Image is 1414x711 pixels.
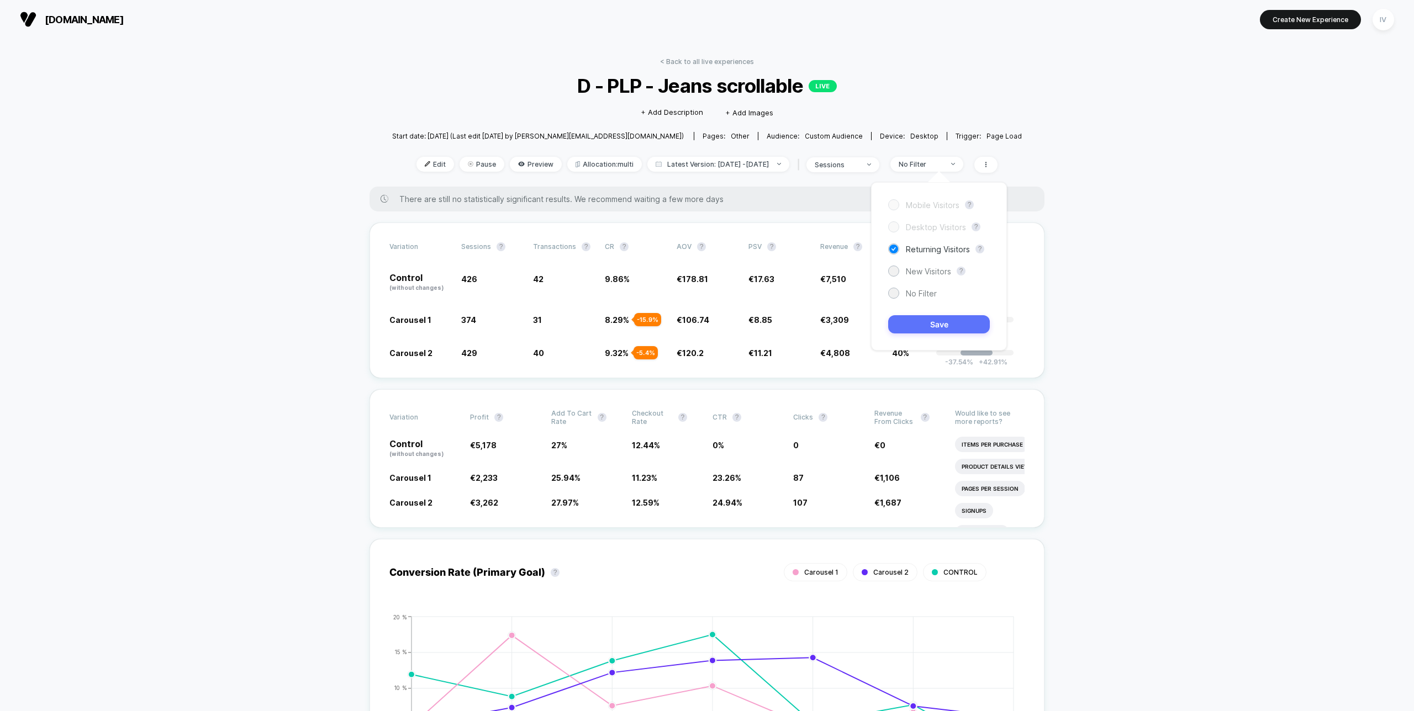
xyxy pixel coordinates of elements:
[1260,10,1361,29] button: Create New Experience
[576,161,580,167] img: rebalance
[754,274,774,284] span: 17.63
[677,315,709,325] span: €
[815,161,859,169] div: sessions
[393,613,407,620] tspan: 20 %
[460,157,504,172] span: Pause
[955,481,1025,496] li: Pages Per Session
[424,74,990,97] span: D - PLP - Jeans scrollable
[567,157,642,172] span: Allocation: multi
[425,161,430,167] img: edit
[461,242,491,251] span: Sessions
[793,498,808,507] span: 107
[677,242,692,251] span: AOV
[632,498,659,507] span: 12.59 %
[793,413,813,421] span: Clicks
[632,473,657,482] span: 11.23 %
[906,289,937,298] span: No Filter
[713,441,724,450] span: 0 %
[703,132,750,140] div: Pages:
[906,245,970,254] span: Returning Visitors
[906,267,951,276] span: New Visitors
[754,348,772,358] span: 11.21
[880,441,885,450] span: 0
[955,503,993,518] li: Signups
[874,409,915,426] span: Revenue From Clicks
[20,11,36,28] img: Visually logo
[476,498,498,507] span: 3,262
[468,161,473,167] img: end
[767,132,863,140] div: Audience:
[394,649,407,655] tspan: 15 %
[641,107,703,118] span: + Add Description
[389,242,450,251] span: Variation
[389,348,432,358] span: Carousel 2
[804,568,838,576] span: Carousel 1
[392,132,684,140] span: Start date: [DATE] (Last edit [DATE] by [PERSON_NAME][EMAIL_ADDRESS][DOMAIN_NAME])
[826,274,846,284] span: 7,510
[820,315,849,325] span: €
[945,358,973,366] span: -37.54 %
[389,473,431,482] span: Carousel 1
[605,348,629,358] span: 9.32 %
[748,274,774,284] span: €
[678,413,687,422] button: ?
[533,315,542,325] span: 31
[476,473,498,482] span: 2,233
[461,315,476,325] span: 374
[793,473,804,482] span: 87
[951,163,955,165] img: end
[725,108,773,117] span: + Add Images
[551,498,579,507] span: 27.97 %
[551,568,560,577] button: ?
[793,441,799,450] span: 0
[874,441,885,450] span: €
[533,348,544,358] span: 40
[697,242,706,251] button: ?
[713,498,742,507] span: 24.94 %
[826,348,850,358] span: 4,808
[497,242,505,251] button: ?
[605,242,614,251] span: CR
[943,568,978,576] span: CONTROL
[399,194,1022,204] span: There are still no statistically significant results. We recommend waiting a few more days
[389,409,450,426] span: Variation
[45,14,124,25] span: [DOMAIN_NAME]
[965,200,974,209] button: ?
[389,498,432,507] span: Carousel 2
[632,409,673,426] span: Checkout Rate
[899,160,943,168] div: No Filter
[826,315,849,325] span: 3,309
[476,441,497,450] span: 5,178
[582,242,590,251] button: ?
[867,163,871,166] img: end
[880,473,900,482] span: 1,106
[389,315,431,325] span: Carousel 1
[956,132,1022,140] div: Trigger:
[682,348,704,358] span: 120.2
[732,413,741,422] button: ?
[910,132,938,140] span: desktop
[975,245,984,253] button: ?
[656,161,662,167] img: calendar
[874,473,900,482] span: €
[620,242,629,251] button: ?
[682,274,708,284] span: 178.81
[533,242,576,251] span: Transactions
[880,498,901,507] span: 1,687
[660,57,754,66] a: < Back to all live experiences
[820,348,850,358] span: €
[551,441,567,450] span: 27 %
[470,498,498,507] span: €
[874,498,901,507] span: €
[389,450,444,457] span: (without changes)
[957,267,965,275] button: ?
[470,473,498,482] span: €
[921,413,930,422] button: ?
[853,242,862,251] button: ?
[416,157,454,172] span: Edit
[605,274,630,284] span: 9.86 %
[906,222,966,232] span: Desktop Visitors
[394,685,407,691] tspan: 10 %
[470,413,489,421] span: Profit
[731,132,750,140] span: other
